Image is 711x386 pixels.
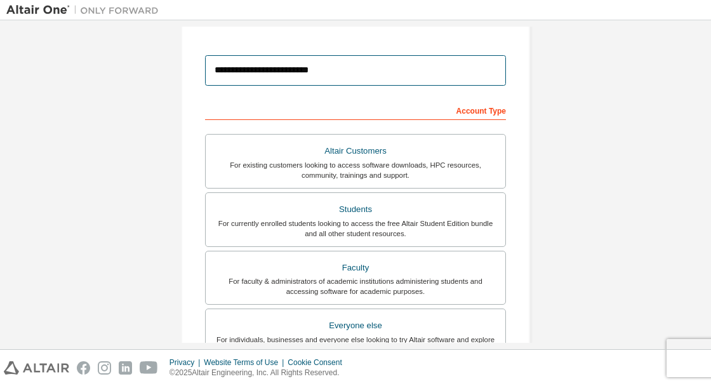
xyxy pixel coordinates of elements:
img: linkedin.svg [119,361,132,375]
div: For individuals, businesses and everyone else looking to try Altair software and explore our prod... [213,335,498,355]
div: Students [213,201,498,218]
img: Altair One [6,4,165,17]
div: Account Type [205,100,506,120]
div: Privacy [169,357,204,368]
div: For currently enrolled students looking to access the free Altair Student Edition bundle and all ... [213,218,498,239]
img: youtube.svg [140,361,158,375]
div: Cookie Consent [288,357,349,368]
img: instagram.svg [98,361,111,375]
img: facebook.svg [77,361,90,375]
div: For faculty & administrators of academic institutions administering students and accessing softwa... [213,276,498,296]
div: For existing customers looking to access software downloads, HPC resources, community, trainings ... [213,160,498,180]
div: Altair Customers [213,142,498,160]
img: altair_logo.svg [4,361,69,375]
div: Website Terms of Use [204,357,288,368]
div: Faculty [213,259,498,277]
p: © 2025 Altair Engineering, Inc. All Rights Reserved. [169,368,350,378]
div: Everyone else [213,317,498,335]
